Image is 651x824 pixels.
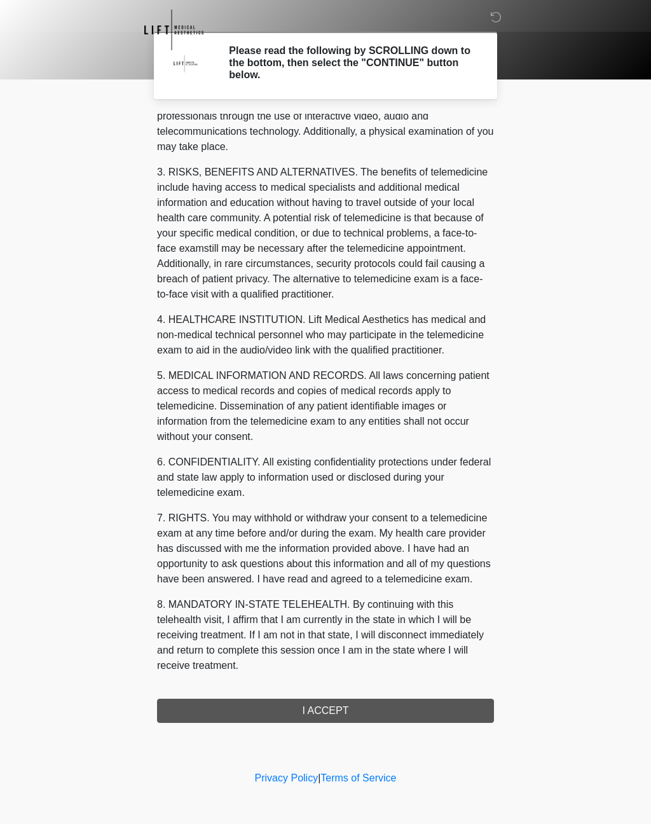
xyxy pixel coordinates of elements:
img: Lift Medical Aesthetics Logo [144,10,203,50]
h2: Please read the following by SCROLLING down to the bottom, then select the "CONTINUE" button below. [229,45,475,81]
img: Agent Avatar [167,45,205,83]
p: 5. MEDICAL INFORMATION AND RECORDS. All laws concerning patient access to medical records and cop... [157,368,494,444]
p: 3. RISKS, BENEFITS AND ALTERNATIVES. The benefits of telemedicine include having access to medica... [157,165,494,302]
p: 8. MANDATORY IN-STATE TELEHEALTH. By continuing with this telehealth visit, I affirm that I am cu... [157,597,494,673]
p: 6. CONFIDENTIALITY. All existing confidentiality protections under federal and state law apply to... [157,455,494,500]
a: | [318,773,320,783]
a: Terms of Service [320,773,396,783]
p: 7. RIGHTS. You may withhold or withdraw your consent to a telemedicine exam at any time before an... [157,511,494,587]
p: 4. HEALTHCARE INSTITUTION. Lift Medical Aesthetics has medical and non-medical technical personne... [157,312,494,358]
a: Privacy Policy [255,773,319,783]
